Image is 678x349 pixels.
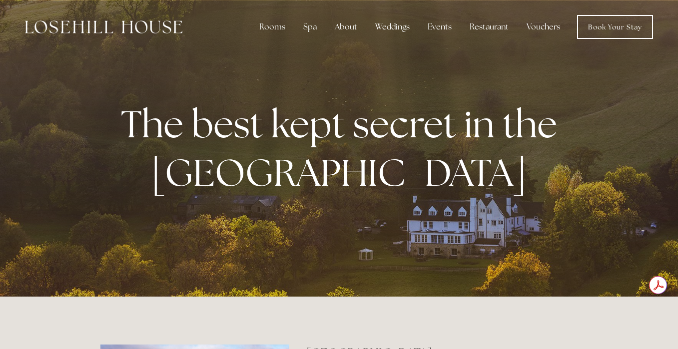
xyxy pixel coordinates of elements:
div: Spa [295,17,325,37]
a: Book Your Stay [577,15,653,39]
a: Vouchers [519,17,568,37]
img: Losehill House [25,20,182,33]
div: Weddings [367,17,418,37]
div: Events [420,17,460,37]
div: About [327,17,365,37]
div: Restaurant [462,17,517,37]
strong: The best kept secret in the [GEOGRAPHIC_DATA] [121,99,565,197]
div: Rooms [251,17,293,37]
